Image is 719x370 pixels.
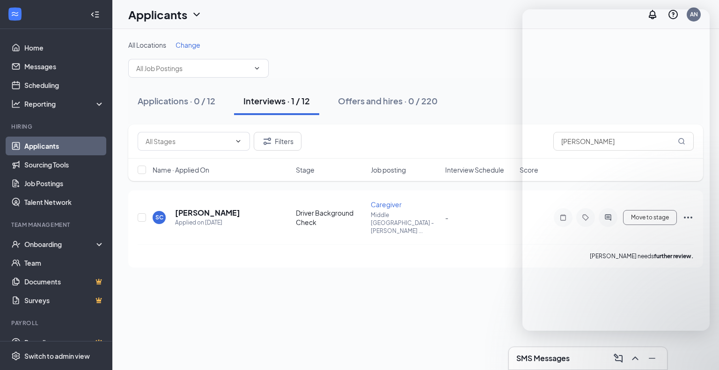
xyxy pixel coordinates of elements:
iframe: Intercom live chat [687,338,710,361]
svg: ChevronDown [191,9,202,20]
a: Scheduling [24,76,104,94]
a: SurveysCrown [24,291,104,310]
div: Hiring [11,123,103,131]
svg: Minimize [646,353,658,364]
div: Payroll [11,319,103,327]
div: Reporting [24,99,105,109]
svg: ChevronDown [253,65,261,72]
svg: Filter [262,136,273,147]
svg: ChevronDown [235,138,242,145]
button: Minimize [645,351,660,366]
span: Score [520,165,538,174]
h3: SMS Messages [516,353,570,363]
a: Team [24,254,104,272]
input: All Job Postings [136,63,249,73]
button: ComposeMessage [611,351,626,366]
p: Middle [GEOGRAPHIC_DATA] - [PERSON_NAME] ... [371,211,440,235]
span: Caregiver [371,200,402,209]
div: Team Management [11,221,103,229]
div: SC [155,213,163,221]
div: Offers and hires · 0 / 220 [338,95,438,107]
a: Messages [24,57,104,76]
a: PayrollCrown [24,333,104,352]
button: Filter Filters [254,132,301,151]
svg: UserCheck [11,239,21,249]
svg: Settings [11,351,21,361]
iframe: Intercom live chat [522,9,710,331]
a: Sourcing Tools [24,155,104,174]
svg: Collapse [90,10,100,19]
button: ChevronUp [628,351,643,366]
a: Talent Network [24,193,104,211]
a: Home [24,38,104,57]
svg: WorkstreamLogo [10,9,20,19]
div: Applications · 0 / 12 [138,95,215,107]
a: Job Postings [24,174,104,193]
svg: Notifications [647,9,658,20]
div: Interviews · 1 / 12 [243,95,310,107]
span: Change [176,41,200,49]
svg: Analysis [11,99,21,109]
svg: QuestionInfo [668,9,679,20]
div: Onboarding [24,239,96,249]
span: Interview Schedule [445,165,504,174]
span: Name · Applied On [153,165,209,174]
span: Job posting [371,165,406,174]
span: - [445,213,448,222]
div: Applied on [DATE] [175,218,240,227]
span: Stage [296,165,315,174]
a: Applicants [24,137,104,155]
h5: [PERSON_NAME] [175,208,240,218]
div: Switch to admin view [24,351,90,361]
svg: ComposeMessage [613,353,624,364]
a: DocumentsCrown [24,272,104,291]
svg: ChevronUp [630,353,641,364]
span: All Locations [128,41,166,49]
div: Driver Background Check [296,208,365,227]
input: All Stages [146,136,231,146]
h1: Applicants [128,7,187,22]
